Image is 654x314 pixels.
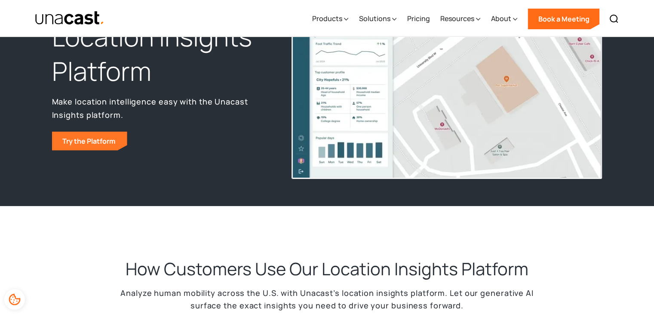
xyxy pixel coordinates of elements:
a: home [35,11,105,26]
div: Resources [440,13,474,24]
div: About [491,1,517,37]
h1: Location Insights Platform [52,20,272,89]
a: Pricing [407,1,430,37]
img: Search icon [609,14,619,24]
div: Solutions [359,13,390,24]
div: About [491,13,511,24]
img: Unacast text logo [35,11,105,26]
div: Products [312,13,342,24]
p: Analyze human mobility across the U.S. with Unacast’s location insights platform. Let our generat... [112,287,542,312]
div: Products [312,1,348,37]
div: Solutions [359,1,396,37]
a: Book a Meeting [528,9,599,29]
p: Make location intelligence easy with the Unacast Insights platform. [52,95,272,121]
div: Resources [440,1,480,37]
a: Try the Platform [52,132,127,151]
h2: How Customers Use Our Location Insights Platform [126,258,528,280]
div: Cookie Preferences [4,289,25,310]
